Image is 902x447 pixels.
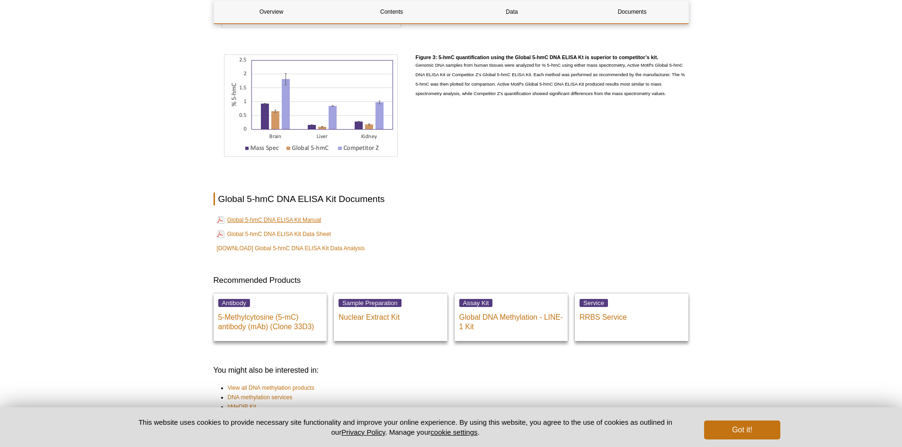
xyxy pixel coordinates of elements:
[455,0,570,23] a: Data
[704,421,780,439] button: Got it!
[217,228,331,240] a: Global 5-hmC DNA ELISA Kit Data Sheet
[122,417,689,437] p: This website uses cookies to provide necessary site functionality and improve your online experie...
[580,299,608,307] span: Service
[459,308,563,332] p: Global DNA Methylation - LINE-1 Kit
[416,54,689,61] h4: Figure 3: 5-hmC quantification using the Global 5-hmC DNA ELISA Kt is superior to competitor’s kit.
[214,193,689,205] h2: Global 5-hmC DNA ELISA Kit Documents
[430,428,477,436] button: cookie settings
[575,293,688,341] a: Service RRBS Service
[339,299,402,307] span: Sample Preparation
[339,308,443,322] p: Nuclear Extract Kit
[455,293,568,341] a: Assay Kit Global DNA Methylation - LINE-1 Kit
[214,293,327,341] a: Antibody 5-Methylcytosine (5-mC) antibody (mAb) (Clone 33D3)
[341,428,385,436] a: Privacy Policy
[218,308,322,332] p: 5-Methylcytosine (5-mC) antibody (mAb) (Clone 33D3)
[459,299,493,307] span: Assay Kit
[217,244,365,253] a: [DOWNLOAD] Global 5-hmC DNA ELISA Kit Data Analysis
[228,393,293,402] a: DNA methylation services
[218,299,250,307] span: Antibody
[214,365,689,376] h3: You might also be interested in:
[334,293,447,341] a: Sample Preparation Nuclear Extract Kit
[228,402,256,412] a: hMeDIP Kit
[214,275,689,286] h3: Recommended Products
[575,0,690,23] a: Documents
[217,214,322,226] a: Global 5-hmC DNA ELISA Kit Manual
[214,0,329,23] a: Overview
[416,61,689,98] p: Genomic DNA samples from human tissues were analyzed for % 5-hmC using either mass spectrometry, ...
[334,0,449,23] a: Contents
[580,308,684,322] p: RRBS Service
[228,383,314,393] a: View all DNA methylation products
